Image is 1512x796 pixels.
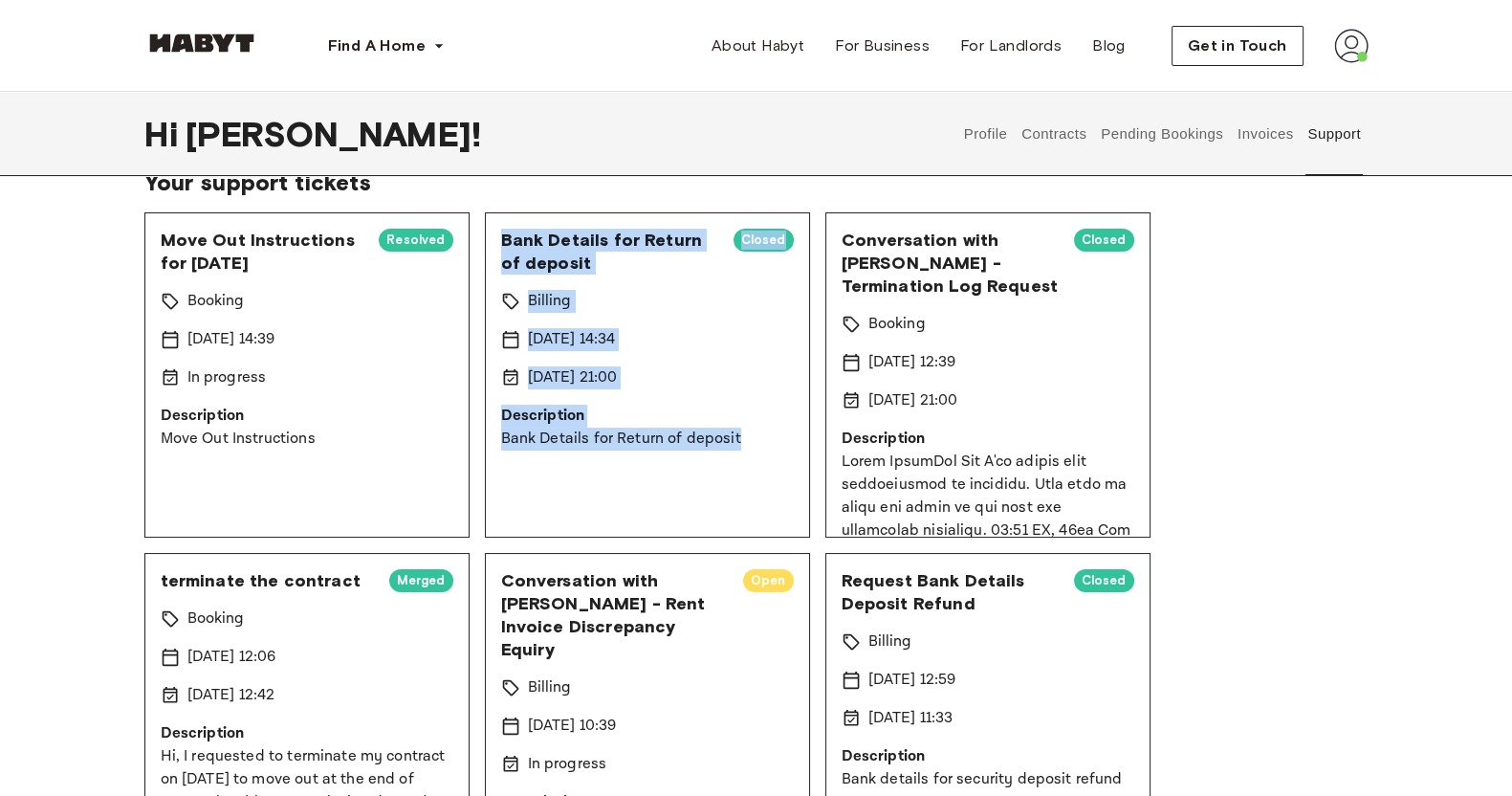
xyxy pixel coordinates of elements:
p: [DATE] 12:39 [868,351,956,374]
span: Move Out Instructions for [DATE] [161,229,364,275]
p: Bank Details for Return of deposit [501,428,794,451]
p: [DATE] 11:33 [868,707,953,730]
p: [DATE] 12:59 [868,669,956,692]
span: Resolved [379,231,452,250]
p: Billing [528,676,572,699]
span: Bank Details for Return of deposit [501,229,718,275]
span: [PERSON_NAME] ! [186,114,481,154]
p: [DATE] 21:00 [528,366,618,389]
p: [DATE] 14:34 [528,328,616,351]
span: For Landlords [960,34,1062,57]
a: Blog [1077,27,1141,65]
p: Move Out Instructions [161,428,453,451]
p: Description [161,405,453,428]
p: Billing [868,630,912,653]
p: [DATE] 21:00 [868,389,958,412]
p: Booking [187,608,245,630]
span: Conversation with [PERSON_NAME] - Termination Log Request [842,229,1059,298]
span: Conversation with [PERSON_NAME] - Rent Invoice Discrepancy Equiry [501,569,728,661]
span: Blog [1092,34,1126,57]
p: Description [501,405,794,428]
a: For Landlords [945,27,1077,65]
button: Invoices [1235,92,1295,176]
p: Booking [187,290,245,313]
p: In progress [187,366,267,389]
button: Support [1305,92,1364,176]
span: Your support tickets [144,168,1369,197]
span: Find A Home [328,34,426,57]
button: Contracts [1019,92,1089,176]
a: About Habyt [696,27,820,65]
button: Profile [961,92,1010,176]
div: user profile tabs [956,92,1368,176]
span: Open [743,571,794,590]
p: Description [842,428,1134,451]
p: Description [161,722,453,745]
span: For Business [835,34,930,57]
span: Get in Touch [1188,34,1287,57]
p: [DATE] 12:06 [187,646,276,669]
p: In progress [528,753,607,776]
span: Hi [144,114,186,154]
span: Closed [734,231,794,250]
a: For Business [820,27,945,65]
button: Pending Bookings [1099,92,1226,176]
span: terminate the contract [161,569,374,592]
p: [DATE] 12:42 [187,684,275,707]
span: Request Bank Details Deposit Refund [842,569,1059,615]
span: About Habyt [712,34,804,57]
p: Booking [868,313,926,336]
span: Closed [1074,231,1134,250]
span: Closed [1074,571,1134,590]
p: Description [842,745,1134,768]
p: Bank details for security deposit refund [842,768,1134,791]
p: Billing [528,290,572,313]
p: [DATE] 14:39 [187,328,275,351]
img: avatar [1334,29,1369,63]
p: [DATE] 10:39 [528,715,617,738]
img: Habyt [144,33,259,53]
span: Merged [389,571,453,590]
button: Get in Touch [1172,26,1304,66]
button: Find A Home [313,27,460,65]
